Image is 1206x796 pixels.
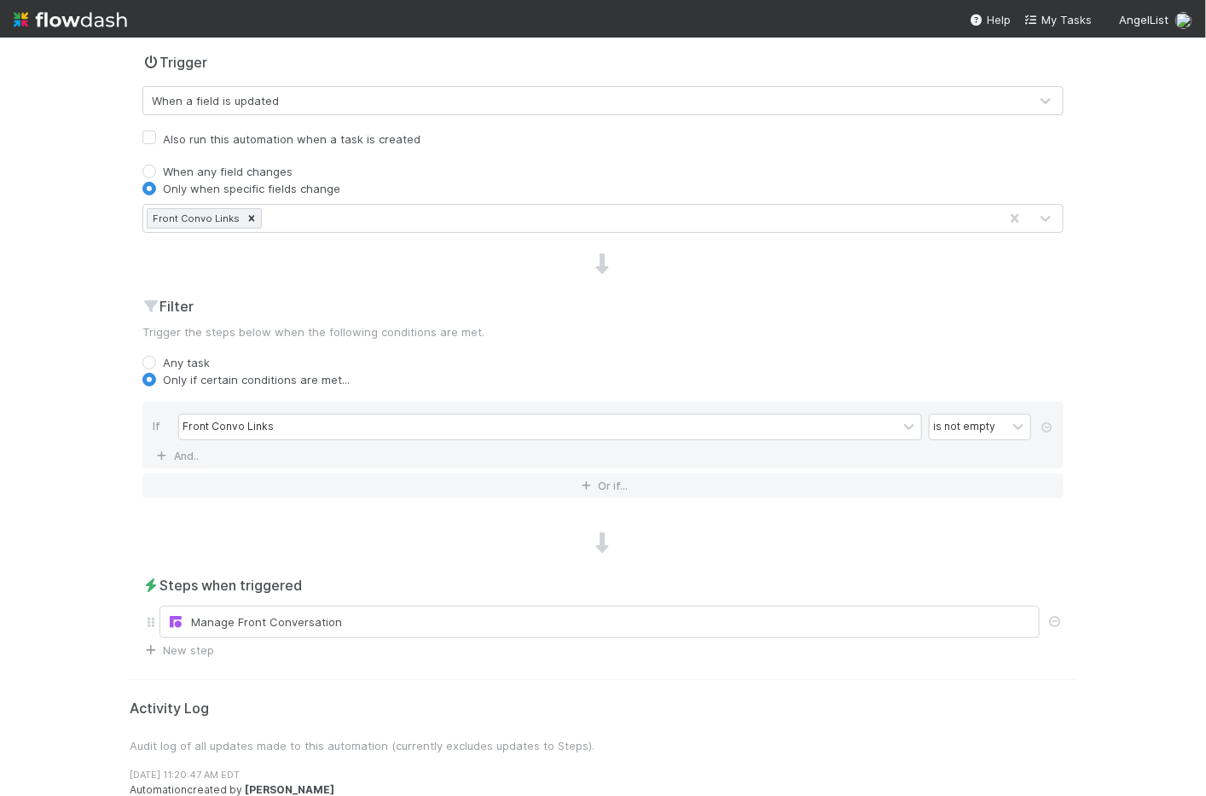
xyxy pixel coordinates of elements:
a: And.. [153,444,206,468]
img: logo-inverted-e16ddd16eac7371096b0.svg [14,5,127,34]
p: Trigger the steps below when the following conditions are met. [142,323,1064,340]
label: Only if certain conditions are met... [163,371,350,388]
div: Manage Front Conversation [167,613,1032,630]
label: Only when specific fields change [163,180,340,197]
h5: Activity Log [130,700,1076,718]
div: Front Convo Links [148,209,242,228]
div: When a field is updated [152,92,279,109]
h2: Trigger [142,52,207,73]
div: [DATE] 11:20:47 AM EDT [130,768,1076,782]
label: Also run this automation when a task is created [163,129,420,149]
div: Help [970,11,1011,28]
h2: Filter [142,296,1064,317]
div: Front Convo Links [183,419,274,434]
button: Or if... [142,474,1064,498]
strong: [PERSON_NAME] [245,783,334,796]
img: avatar_7e1c67d1-c55a-4d71-9394-c171c6adeb61.png [1175,12,1192,29]
a: My Tasks [1024,11,1092,28]
label: Any task [163,354,210,371]
span: AngelList [1119,13,1168,26]
div: is not empty [933,419,995,434]
p: Audit log of all updates made to this automation (currently excludes updates to Steps). [130,737,1076,754]
img: front-logo-b4b721b83371efbadf0a.svg [167,616,184,628]
h2: Steps when triggered [142,575,1064,596]
div: If [153,414,178,444]
a: New step [142,643,214,657]
label: When any field changes [163,163,293,180]
span: My Tasks [1024,13,1092,26]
